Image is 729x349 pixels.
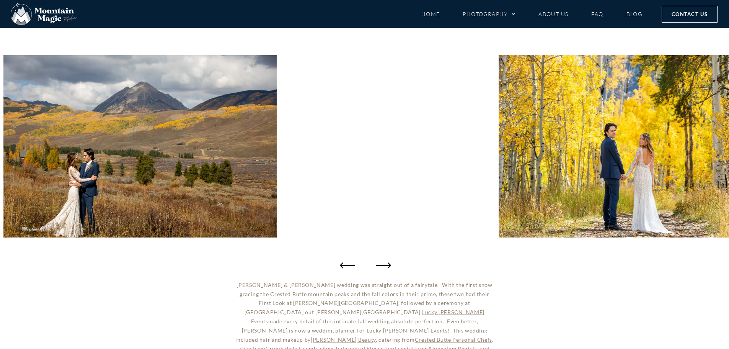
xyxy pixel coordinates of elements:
[415,336,493,343] a: Crested Butte Personal Chefs
[591,7,603,21] a: FAQ
[421,7,643,21] nav: Menu
[327,55,448,238] div: 27 / 90
[3,55,277,238] div: 26 / 90
[672,10,708,18] span: Contact Us
[421,7,440,21] a: Home
[340,257,355,273] div: Previous slide
[374,257,390,273] div: Next slide
[463,7,515,21] a: Photography
[327,55,448,238] img: boot kicking lift kiss romantic couple newlyweds Kebler Pass Woods Walk first look weddings Crest...
[251,309,485,324] a: Lucky [PERSON_NAME] Events
[11,3,77,25] img: Mountain Magic Media photography logo Crested Butte Photographer
[3,55,277,238] img: Lucky Penny Events Planning wedding planner Rocky Mountain Bride feature planner Crested Butte ph...
[538,7,568,21] a: About Us
[626,7,643,21] a: Blog
[662,6,718,23] a: Contact Us
[311,336,376,343] a: [PERSON_NAME] Beauty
